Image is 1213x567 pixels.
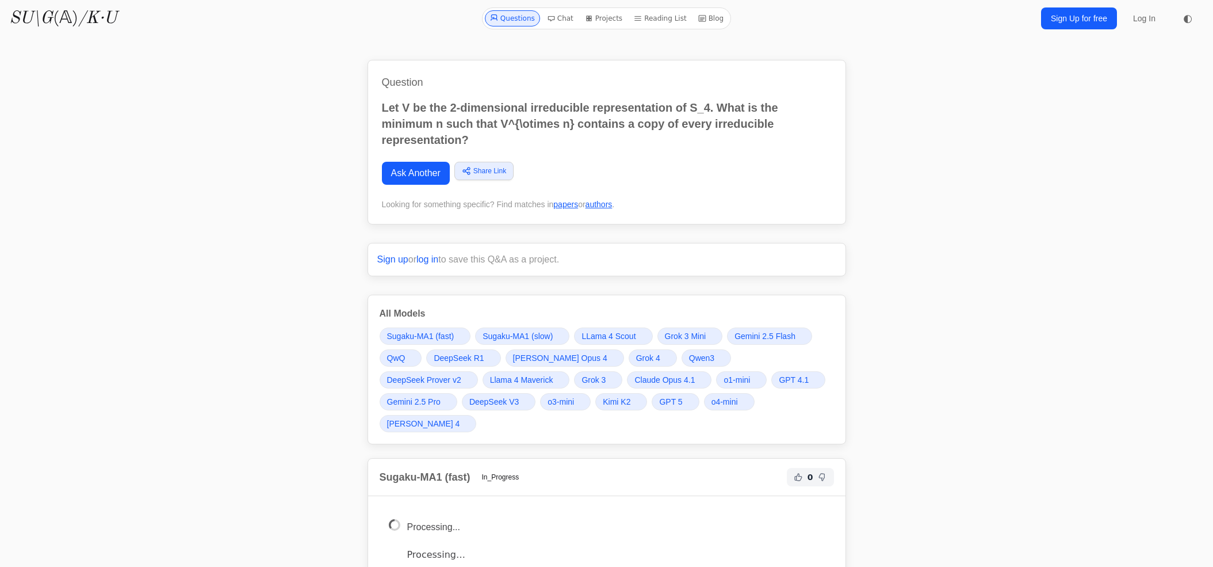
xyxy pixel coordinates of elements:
a: DeepSeek V3 [462,393,535,410]
i: /K·U [78,10,117,27]
a: o3-mini [540,393,591,410]
a: log in [416,254,438,264]
a: DeepSeek R1 [426,349,500,367]
span: [PERSON_NAME] 4 [387,418,460,429]
a: Sugaku-MA1 (slow) [475,328,569,345]
a: Blog [694,10,729,26]
span: GPT 5 [659,396,682,408]
a: GPT 4.1 [771,371,825,389]
a: Claude Opus 4.1 [627,371,711,389]
a: Gemini 2.5 Pro [380,393,457,410]
div: Looking for something specific? Find matches in or . [382,199,832,210]
a: Sugaku-MA1 (fast) [380,328,471,345]
a: QwQ [380,349,422,367]
a: Kimi K2 [595,393,647,410]
span: Sugaku-MA1 (slow) [483,330,553,342]
span: Processing... [407,522,460,532]
a: Gemini 2.5 Flash [727,328,812,345]
a: o4-mini [704,393,755,410]
span: DeepSeek V3 [469,396,519,408]
span: Share Link [473,166,506,176]
a: authors [586,200,613,209]
a: LLama 4 Scout [574,328,652,345]
span: [PERSON_NAME] Opus 4 [513,352,607,364]
button: Helpful [791,470,805,484]
button: ◐ [1176,7,1199,30]
a: Log In [1126,8,1162,29]
span: GPT 4.1 [779,374,809,386]
span: ◐ [1183,13,1192,24]
span: QwQ [387,352,405,364]
a: SU\G(𝔸)/K·U [9,8,117,29]
span: DeepSeek Prover v2 [387,374,461,386]
p: Processing… [407,547,825,563]
span: LLama 4 Scout [581,330,636,342]
span: o4-mini [711,396,738,408]
h1: Question [382,74,832,90]
h2: Sugaku-MA1 (fast) [380,469,470,485]
a: Sign Up for free [1041,7,1117,29]
a: Qwen3 [682,349,731,367]
a: Ask Another [382,162,450,185]
a: Reading List [629,10,691,26]
h3: All Models [380,307,834,321]
span: 0 [808,471,813,483]
a: o1-mini [716,371,767,389]
span: Grok 4 [636,352,660,364]
span: In_Progress [475,470,526,484]
a: Sign up [377,254,408,264]
a: DeepSeek Prover v2 [380,371,478,389]
a: [PERSON_NAME] 4 [380,415,477,432]
span: Gemini 2.5 Pro [387,396,441,408]
a: Chat [542,10,578,26]
a: Grok 4 [629,349,677,367]
button: Not Helpful [816,470,829,484]
span: o3-mini [548,396,574,408]
span: Kimi K2 [603,396,630,408]
p: Let V be the 2-dimensional irreducible representation of S_4. What is the minimum n such that V^{... [382,100,832,148]
span: DeepSeek R1 [434,352,484,364]
span: Grok 3 [581,374,606,386]
span: o1-mini [724,374,750,386]
span: Qwen3 [689,352,714,364]
a: papers [553,200,578,209]
span: Grok 3 Mini [665,330,706,342]
a: Questions [485,10,540,26]
a: GPT 5 [652,393,699,410]
span: Gemini 2.5 Flash [734,330,795,342]
a: Grok 3 Mini [657,328,723,345]
i: SU\G [9,10,53,27]
span: Claude Opus 4.1 [634,374,695,386]
a: [PERSON_NAME] Opus 4 [506,349,624,367]
a: Llama 4 Maverick [483,371,570,389]
a: Grok 3 [574,371,622,389]
p: or to save this Q&A as a project. [377,253,836,267]
span: Llama 4 Maverick [490,374,553,386]
a: Projects [580,10,627,26]
span: Sugaku-MA1 (fast) [387,330,454,342]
